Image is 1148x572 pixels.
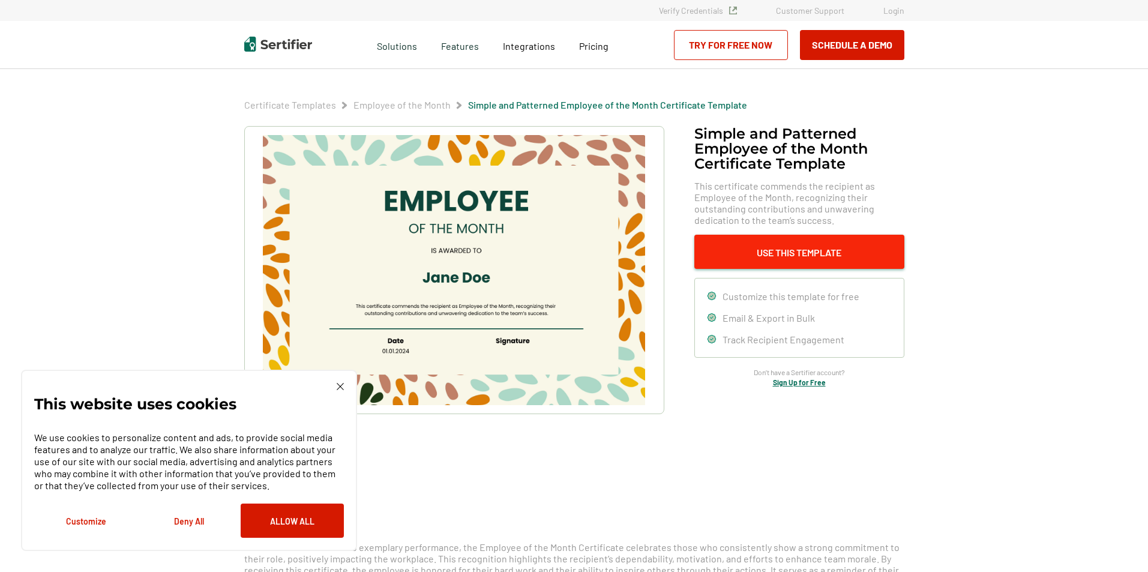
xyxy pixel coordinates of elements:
a: Integrations [503,37,555,52]
a: Try for Free Now [674,30,788,60]
button: Use This Template [694,235,904,269]
a: Sign Up for Free [773,378,826,387]
span: Integrations [503,40,555,52]
button: Schedule a Demo [800,30,904,60]
a: Customer Support [776,5,844,16]
p: We use cookies to personalize content and ads, to provide social media features and to analyze ou... [34,432,344,492]
a: Verify Credentials [659,5,737,16]
span: Pricing [579,40,609,52]
button: Deny All [137,504,241,538]
img: Sertifier | Digital Credentialing Platform [244,37,312,52]
span: Don’t have a Sertifier account? [754,367,845,378]
img: Cookie Popup Close [337,383,344,390]
span: Solutions [377,37,417,52]
h1: Simple and Patterned Employee of the Month Certificate Template [694,126,904,171]
span: Certificate Templates [244,99,336,111]
span: Email & Export in Bulk [723,312,815,324]
button: Customize [34,504,137,538]
a: Employee of the Month [353,99,451,110]
button: Allow All [241,504,344,538]
img: Verified [729,7,737,14]
p: This website uses cookies [34,398,236,410]
span: Employee of the Month [353,99,451,111]
a: Certificate Templates [244,99,336,110]
span: Simple and Patterned Employee of the Month Certificate Template [468,99,747,111]
span: This certificate commends the recipient as Employee of the Month, recognizing their outstanding c... [694,180,904,226]
a: Login [883,5,904,16]
span: Track Recipient Engagement [723,334,844,345]
a: Simple and Patterned Employee of the Month Certificate Template [468,99,747,110]
span: Customize this template for free [723,291,859,302]
div: Breadcrumb [244,99,747,111]
span: Features [441,37,479,52]
a: Pricing [579,37,609,52]
img: Simple and Patterned Employee of the Month Certificate Template [263,135,645,405]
